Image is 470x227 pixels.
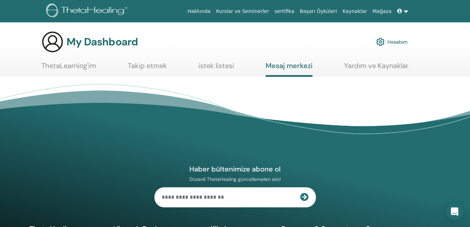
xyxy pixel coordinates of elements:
[154,176,316,182] p: Düzenli ThetaHealing güncellemeleri alın!
[154,164,316,174] h4: Haber bültenimize abone ol
[41,31,64,53] img: generic-user-icon.jpg
[446,203,463,220] div: Open Intercom Messenger
[41,61,96,75] a: ThetaLearning'im
[376,36,385,48] img: cog.svg
[46,3,130,19] img: logo.png
[370,5,394,18] a: Mağaza
[66,36,138,48] h3: My Dashboard
[266,61,313,77] a: Mesaj merkezi
[128,61,167,75] a: Takip etmek
[272,5,297,18] a: sertifika
[213,5,272,18] a: Kurslar ve Seminerler
[376,34,408,50] a: Hesabım
[198,61,234,75] a: istek listesi
[344,61,408,75] a: Yardım ve Kaynaklar
[340,5,370,18] a: Kaynaklar
[297,5,340,18] a: Başarı Öyküleri
[185,5,213,18] a: Hakkında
